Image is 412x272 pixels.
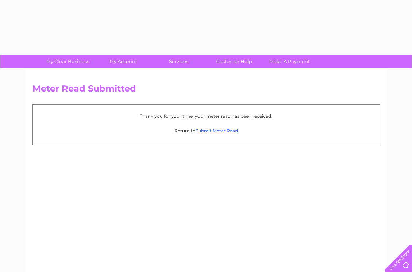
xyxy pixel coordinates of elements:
[196,128,238,133] a: Submit Meter Read
[38,55,98,68] a: My Clear Business
[32,83,380,97] h2: Meter Read Submitted
[204,55,264,68] a: Customer Help
[36,113,376,120] p: Thank you for your time, your meter read has been received.
[36,127,376,134] p: Return to
[93,55,153,68] a: My Account
[149,55,209,68] a: Services
[259,55,320,68] a: Make A Payment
